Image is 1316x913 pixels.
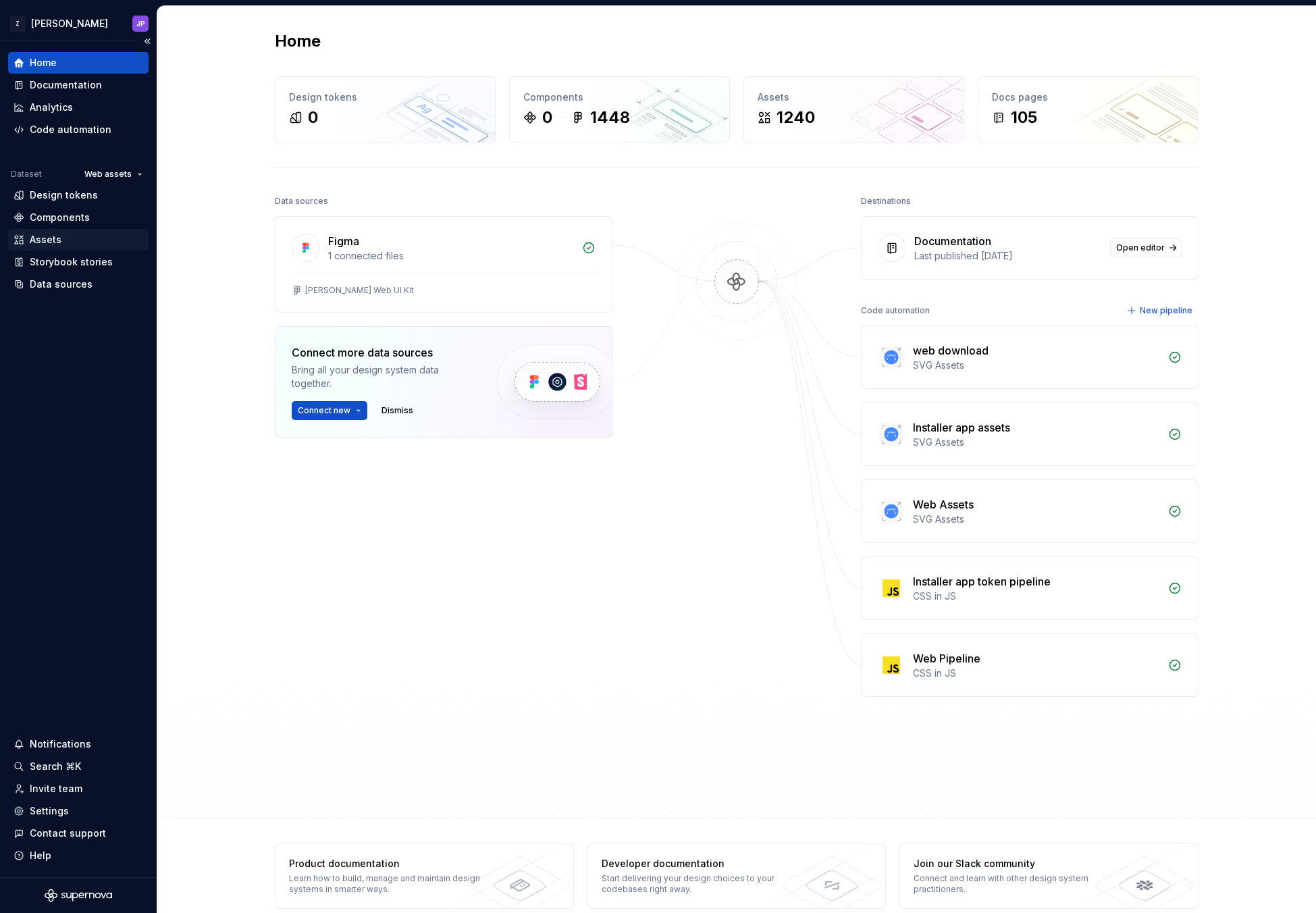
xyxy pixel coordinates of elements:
[30,188,98,202] div: Design tokens
[8,823,149,844] button: Contact support
[30,123,111,136] div: Code automation
[8,97,149,118] a: Analytics
[84,169,132,180] span: Web assets
[292,363,474,390] div: Bring all your design system data together.
[30,849,51,862] div: Help
[136,18,145,29] div: JP
[30,255,113,269] div: Storybook stories
[8,251,149,273] a: Storybook stories
[9,16,26,32] div: Z
[30,737,91,751] div: Notifications
[8,733,149,755] button: Notifications
[30,233,61,246] div: Assets
[8,207,149,228] a: Components
[913,573,1051,590] div: Installer app token pipeline
[30,278,93,291] div: Data sources
[30,101,73,114] div: Analytics
[30,804,69,818] div: Settings
[3,9,154,38] button: Z[PERSON_NAME]JP
[913,436,1160,449] div: SVG Assets
[292,344,474,361] div: Connect more data sources
[328,233,359,249] div: Figma
[30,78,102,92] div: Documentation
[30,782,82,795] div: Invite team
[1140,305,1192,316] span: New pipeline
[602,857,798,870] div: Developer documentation
[590,107,630,128] div: 1448
[8,184,149,206] a: Design tokens
[30,56,57,70] div: Home
[375,401,419,420] button: Dismiss
[8,119,149,140] a: Code automation
[913,342,989,359] div: web download
[978,76,1199,142] a: Docs pages105
[289,857,485,870] div: Product documentation
[861,192,911,211] div: Destinations
[78,165,149,184] button: Web assets
[913,667,1160,680] div: CSS in JS
[1110,238,1182,257] a: Open editor
[30,827,106,840] div: Contact support
[758,90,950,104] div: Assets
[30,760,81,773] div: Search ⌘K
[587,843,887,909] a: Developer documentationStart delivering your design choices to your codebases right away.
[328,249,574,263] div: 1 connected files
[914,233,991,249] div: Documentation
[275,216,612,313] a: Figma1 connected files[PERSON_NAME] Web UI Kit
[542,107,552,128] div: 0
[275,192,328,211] div: Data sources
[743,76,964,142] a: Assets1240
[11,169,42,180] div: Dataset
[8,52,149,74] a: Home
[1123,301,1199,320] button: New pipeline
[602,873,798,895] div: Start delivering your design choices to your codebases right away.
[992,90,1184,104] div: Docs pages
[523,90,716,104] div: Components
[913,419,1010,436] div: Installer app assets
[509,76,730,142] a: Components01448
[31,17,108,30] div: [PERSON_NAME]
[914,249,1102,263] div: Last published [DATE]
[8,273,149,295] a: Data sources
[305,285,414,296] div: [PERSON_NAME] Web UI Kit
[30,211,90,224] div: Components
[913,590,1160,603] div: CSS in JS
[8,778,149,800] a: Invite team
[45,889,112,902] svg: Supernova Logo
[138,32,157,51] button: Collapse sidebar
[899,843,1199,909] a: Join our Slack communityConnect and learn with other design system practitioners.
[298,405,350,416] span: Connect new
[777,107,815,128] div: 1240
[292,401,367,420] button: Connect new
[275,76,496,142] a: Design tokens0
[914,873,1110,895] div: Connect and learn with other design system practitioners.
[8,74,149,96] a: Documentation
[381,405,413,416] span: Dismiss
[8,756,149,777] button: Search ⌘K
[289,90,481,104] div: Design tokens
[308,107,318,128] div: 0
[275,843,574,909] a: Product documentationLearn how to build, manage and maintain design systems in smarter ways.
[8,800,149,822] a: Settings
[1116,242,1165,253] span: Open editor
[8,229,149,251] a: Assets
[8,845,149,866] button: Help
[1011,107,1037,128] div: 105
[275,30,321,52] h2: Home
[913,496,974,513] div: Web Assets
[289,873,485,895] div: Learn how to build, manage and maintain design systems in smarter ways.
[861,301,930,320] div: Code automation
[914,857,1110,870] div: Join our Slack community
[913,359,1160,372] div: SVG Assets
[913,650,980,667] div: Web Pipeline
[913,513,1160,526] div: SVG Assets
